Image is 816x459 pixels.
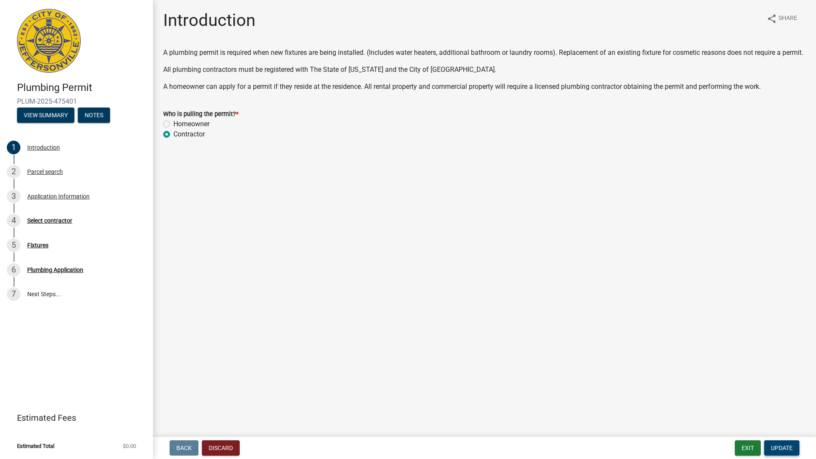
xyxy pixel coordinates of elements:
div: 3 [7,190,20,203]
span: $0.00 [123,443,136,449]
button: Back [170,440,198,456]
span: Share [779,14,797,24]
span: Update [771,445,793,451]
img: City of Jeffersonville, Indiana [17,9,81,73]
div: 5 [7,238,20,252]
h1: Introduction [163,10,255,31]
p: A plumbing permit is required when new fixtures are being installed. (Includes water heaters, add... [163,48,806,58]
div: 2 [7,165,20,178]
button: Update [764,440,799,456]
div: Select contractor [27,218,72,224]
button: Discard [202,440,240,456]
p: A homeowner can apply for a permit if they reside at the residence. All rental property and comme... [163,82,806,92]
h4: Plumbing Permit [17,82,146,94]
div: 4 [7,214,20,227]
wm-modal-confirm: Notes [78,112,110,119]
div: Parcel search [27,169,63,175]
i: share [767,14,777,24]
button: Notes [78,108,110,123]
label: Homeowner [173,119,210,129]
div: 1 [7,141,20,154]
a: Estimated Fees [7,409,139,426]
div: Application Information [27,193,90,199]
button: shareShare [760,10,804,27]
label: Who is pulling the permit? [163,111,238,117]
div: 7 [7,287,20,301]
div: Introduction [27,144,60,150]
label: Contractor [173,129,205,139]
button: View Summary [17,108,74,123]
p: All plumbing contractors must be registered with The State of [US_STATE] and the City of [GEOGRAP... [163,65,806,75]
span: Back [176,445,192,451]
div: Fixtures [27,242,48,248]
span: PLUM-2025-475401 [17,97,136,105]
button: Exit [735,440,761,456]
div: 6 [7,263,20,277]
span: Estimated Total [17,443,54,449]
wm-modal-confirm: Summary [17,112,74,119]
div: Plumbing Application [27,267,83,273]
